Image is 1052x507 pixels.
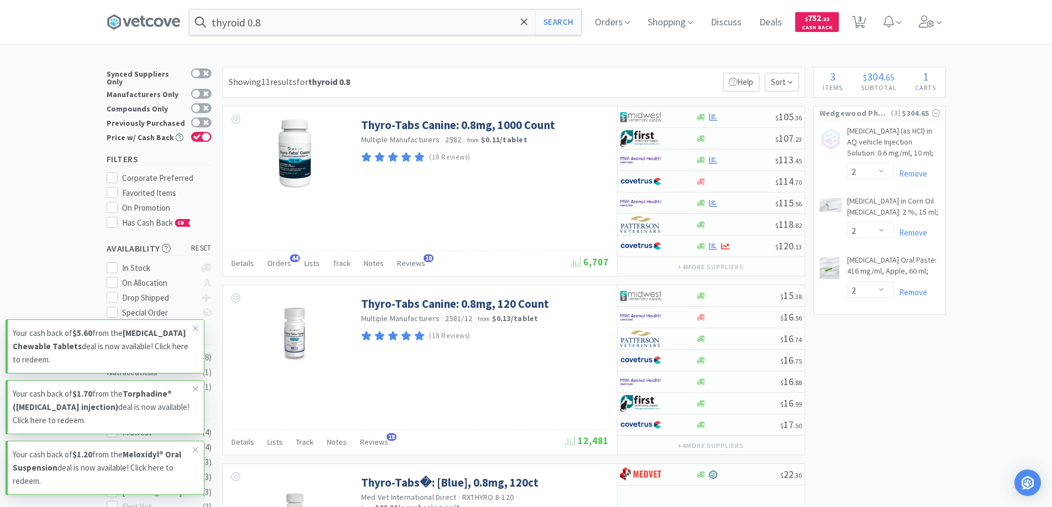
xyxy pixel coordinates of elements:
[814,82,852,93] h4: Items
[848,19,870,29] a: 3
[794,243,802,251] span: . 13
[794,200,802,208] span: . 56
[894,227,927,238] a: Remove
[397,258,425,268] span: Reviews
[189,9,581,35] input: Search by item, sku, manufacturer, ingredient, size...
[794,471,802,479] span: . 30
[1014,469,1041,496] div: Open Intercom Messenger
[565,434,609,447] span: 12,481
[333,258,351,268] span: Track
[620,216,662,233] img: f5e969b455434c6296c6d81ef179fa71_3.png
[780,292,784,301] span: $
[267,437,283,447] span: Lists
[820,198,842,212] img: 4ce4192b50f945f09d337ecfbff3ec4d_399585.jpeg
[620,173,662,190] img: 77fca1acd8b6420a9015268ca798ef17_1.png
[830,70,836,83] span: 3
[72,388,92,399] strong: $1.70
[72,328,92,338] strong: $5.60
[847,126,940,163] a: [MEDICAL_DATA] (as HCl) in AQ vehicle Injection Solution: 0.6 mg/ml, 10 ml;
[780,468,802,481] span: 22
[820,107,890,119] span: Wedgewood Pharmacy
[13,387,193,427] p: Your cash back of from the deal is now available! Click here to redeem.
[780,314,784,322] span: $
[780,311,802,323] span: 16
[122,217,191,228] span: Has Cash Back
[775,200,779,208] span: $
[229,75,350,89] div: Showing 11 results
[794,378,802,387] span: . 88
[902,107,939,119] div: $304.65
[13,327,193,366] p: Your cash back of from the deal is now available! Click here to redeem.
[820,257,839,279] img: 8a8955a4cb234298ac7886ec6342b030_225131.jpeg
[387,433,397,441] span: 18
[923,70,928,83] span: 1
[445,313,472,323] span: 2581/12
[463,135,465,145] span: ·
[122,261,195,275] div: In Stock
[780,289,802,302] span: 15
[571,255,609,268] span: 6,707
[780,418,802,431] span: 17
[794,135,802,143] span: . 23
[445,135,461,145] span: 2582
[203,351,212,364] div: ( 8 )
[794,400,802,408] span: . 99
[775,175,802,188] span: 114
[203,485,212,499] div: ( 3 )
[620,330,662,347] img: f5e969b455434c6296c6d81ef179fa71_3.png
[620,130,662,147] img: 67d67680309e4a0bb49a5ff0391dcc42_6.png
[203,381,212,394] div: ( 1 )
[277,296,313,368] img: 43a00412db76404b88b73bc2dc291851_40636.png
[620,109,662,125] img: 4dd14cff54a648ac9e977f0c5da9bc2e_5.png
[327,437,347,447] span: Notes
[267,258,291,268] span: Orders
[775,153,802,166] span: 113
[107,68,186,86] div: Synced Suppliers Only
[706,18,746,28] a: Discuss
[894,287,927,297] a: Remove
[429,330,471,342] p: (18 Reviews)
[620,352,662,369] img: 77fca1acd8b6420a9015268ca798ef17_1.png
[780,421,784,430] span: $
[805,13,829,23] span: 752
[231,258,254,268] span: Details
[290,254,300,262] span: 44
[107,132,186,141] div: Price w/ Cash Back
[780,354,802,366] span: 16
[780,471,784,479] span: $
[474,313,476,323] span: ·
[176,220,187,226] span: CB
[780,378,784,387] span: $
[794,292,802,301] span: . 38
[429,152,471,163] p: (18 Reviews)
[122,291,195,305] div: Drop Shipped
[361,296,549,311] a: Thyro-Tabs Canine: 0.8mg, 120 Count
[203,456,212,469] div: ( 3 )
[780,335,784,344] span: $
[780,397,802,409] span: 16
[107,242,212,255] h5: Availability
[775,114,779,122] span: $
[620,466,662,483] img: bdd3c0f4347043b9a893056ed883a29a_120.png
[795,7,839,37] a: $752.23Cash Back
[775,243,779,251] span: $
[107,89,186,98] div: Manufacturers Only
[107,118,186,127] div: Previously Purchased
[441,135,443,145] span: ·
[424,254,434,262] span: 18
[458,492,461,502] span: ·
[794,335,802,344] span: . 74
[620,287,662,304] img: 4dd14cff54a648ac9e977f0c5da9bc2e_5.png
[481,135,527,145] strong: $0.11 / tablet
[203,366,212,379] div: ( 1 )
[672,259,749,275] button: +4more suppliers
[492,313,538,323] strong: $0.13 / tablet
[765,73,799,92] span: Sort
[886,72,895,83] span: 65
[441,313,443,323] span: ·
[296,437,314,447] span: Track
[794,357,802,365] span: . 75
[122,201,212,215] div: On Promotion
[620,309,662,325] img: f6b2451649754179b5b4e0c70c3f7cb0_2.png
[852,82,906,93] h4: Subtotal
